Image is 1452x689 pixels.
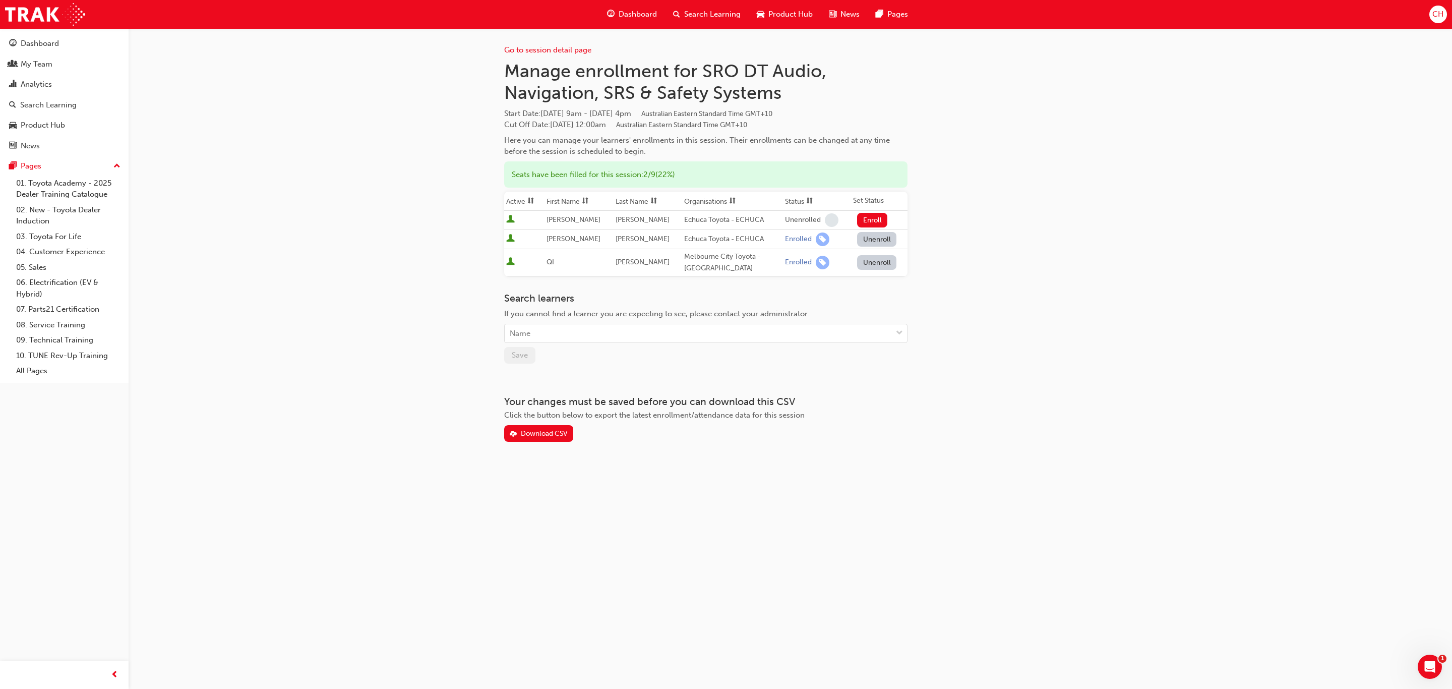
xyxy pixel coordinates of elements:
[547,258,554,266] span: QI
[113,160,120,173] span: up-icon
[4,32,125,157] button: DashboardMy TeamAnalyticsSearch LearningProduct HubNews
[599,4,665,25] a: guage-iconDashboard
[506,257,515,267] span: User is active
[684,251,781,274] div: Melbourne City Toyota - [GEOGRAPHIC_DATA]
[857,232,896,247] button: Unenroll
[673,8,680,21] span: search-icon
[868,4,916,25] a: pages-iconPages
[4,116,125,135] a: Product Hub
[504,120,747,129] span: Cut Off Date : [DATE] 12:00am
[614,192,682,211] th: Toggle SortBy
[768,9,813,20] span: Product Hub
[816,233,829,246] span: learningRecordVerb_ENROLL-icon
[504,347,535,364] button: Save
[806,197,813,206] span: sorting-icon
[12,363,125,379] a: All Pages
[616,215,670,224] span: [PERSON_NAME]
[21,160,41,172] div: Pages
[506,215,515,225] span: User is active
[785,215,821,225] div: Unenrolled
[21,140,40,152] div: News
[9,162,17,171] span: pages-icon
[4,137,125,155] a: News
[512,351,528,360] span: Save
[1418,655,1442,679] iframe: Intercom live chat
[887,9,908,20] span: Pages
[607,8,615,21] span: guage-icon
[9,101,16,110] span: search-icon
[12,275,125,302] a: 06. Electrification (EV & Hybrid)
[544,192,613,211] th: Toggle SortBy
[783,192,851,211] th: Toggle SortBy
[540,109,772,118] span: [DATE] 9am - [DATE] 4pm
[547,235,600,243] span: [PERSON_NAME]
[857,255,896,270] button: Unenroll
[504,161,907,188] div: Seats have been filled for this session : 2 / 9 ( 22% )
[21,79,52,90] div: Analytics
[1429,6,1447,23] button: CH
[1432,9,1443,20] span: CH
[504,192,545,211] th: Toggle SortBy
[616,235,670,243] span: [PERSON_NAME]
[12,348,125,364] a: 10. TUNE Rev-Up Training
[684,9,741,20] span: Search Learning
[506,234,515,244] span: User is active
[757,8,764,21] span: car-icon
[12,229,125,245] a: 03. Toyota For Life
[825,213,838,227] span: learningRecordVerb_NONE-icon
[12,302,125,317] a: 07. Parts21 Certification
[504,411,805,420] span: Click the button below to export the latest enrollment/attendance data for this session
[684,234,781,245] div: Echuca Toyota - ECHUCA
[650,197,657,206] span: sorting-icon
[9,60,17,69] span: people-icon
[547,215,600,224] span: [PERSON_NAME]
[682,192,783,211] th: Toggle SortBy
[504,135,907,157] div: Here you can manage your learners' enrollments in this session. Their enrollments can be changed ...
[12,260,125,275] a: 05. Sales
[729,197,736,206] span: sorting-icon
[616,258,670,266] span: [PERSON_NAME]
[616,121,747,129] span: Australian Eastern Standard Time GMT+10
[504,396,907,408] h3: Your changes must be saved before you can download this CSV
[504,293,907,304] h3: Search learners
[527,197,534,206] span: sorting-icon
[5,3,85,26] img: Trak
[816,256,829,269] span: learningRecordVerb_ENROLL-icon
[504,60,907,104] h1: Manage enrollment for SRO DT Audio, Navigation, SRS & Safety Systems
[12,317,125,333] a: 08. Service Training
[851,192,907,211] th: Set Status
[857,213,887,227] button: Enroll
[111,669,118,681] span: prev-icon
[9,39,17,48] span: guage-icon
[840,9,860,20] span: News
[641,109,772,118] span: Australian Eastern Standard Time GMT+10
[9,80,17,89] span: chart-icon
[9,142,17,151] span: news-icon
[876,8,883,21] span: pages-icon
[504,425,574,442] button: Download CSV
[21,120,65,131] div: Product Hub
[21,38,59,49] div: Dashboard
[21,59,52,70] div: My Team
[12,202,125,229] a: 02. New - Toyota Dealer Induction
[821,4,868,25] a: news-iconNews
[504,45,591,54] a: Go to session detail page
[4,55,125,74] a: My Team
[684,214,781,226] div: Echuca Toyota - ECHUCA
[504,309,809,318] span: If you cannot find a learner you are expecting to see, please contact your administrator.
[510,328,530,339] div: Name
[12,176,125,202] a: 01. Toyota Academy - 2025 Dealer Training Catalogue
[12,244,125,260] a: 04. Customer Experience
[665,4,749,25] a: search-iconSearch Learning
[582,197,589,206] span: sorting-icon
[619,9,657,20] span: Dashboard
[9,121,17,130] span: car-icon
[12,332,125,348] a: 09. Technical Training
[749,4,821,25] a: car-iconProduct Hub
[4,157,125,176] button: Pages
[4,34,125,53] a: Dashboard
[1438,655,1446,663] span: 1
[510,430,517,439] span: download-icon
[504,108,907,120] span: Start Date :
